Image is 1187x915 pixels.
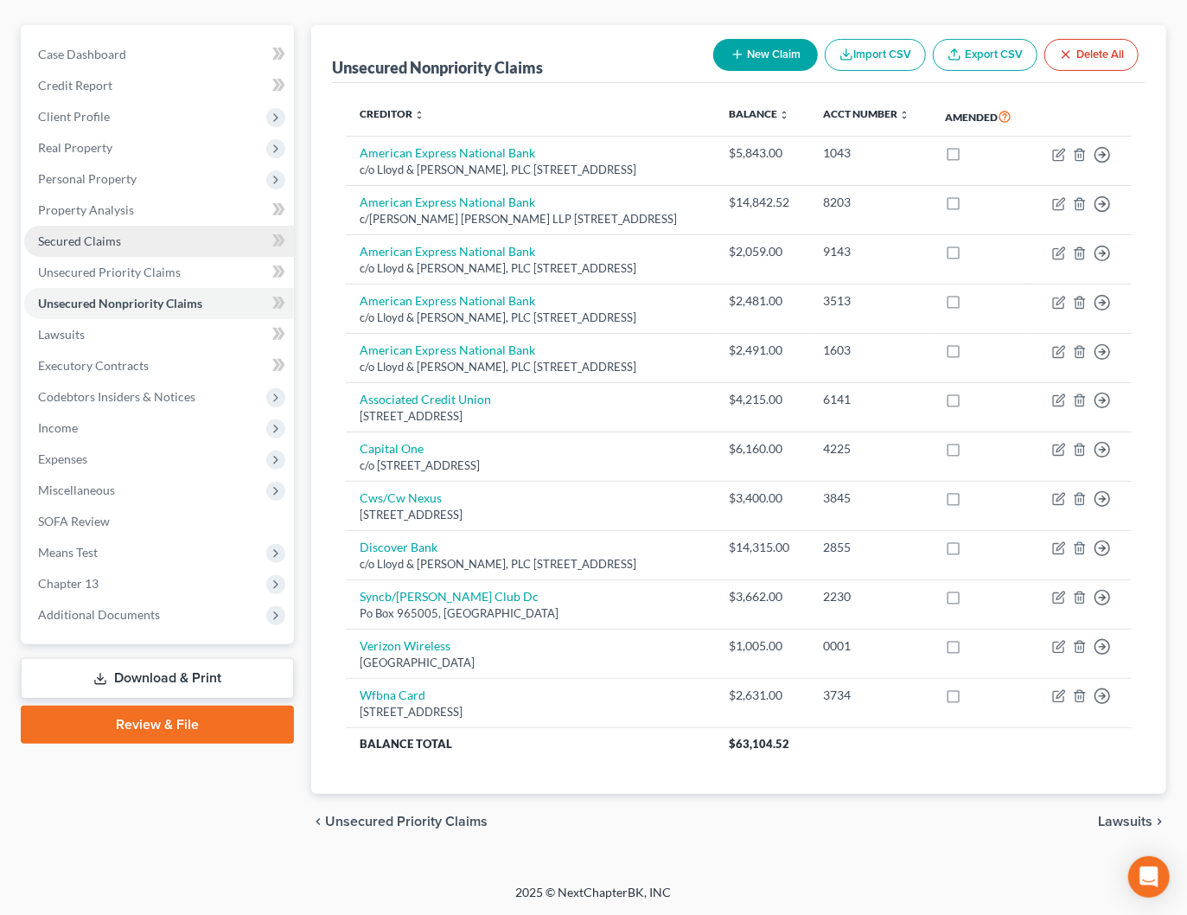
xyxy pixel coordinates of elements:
span: Secured Claims [38,234,121,248]
span: Lawsuits [1098,815,1152,829]
div: c/o Lloyd & [PERSON_NAME], PLC [STREET_ADDRESS] [360,260,701,277]
span: Codebtors Insiders & Notices [38,389,195,404]
span: Executory Contracts [38,358,149,373]
div: $6,160.00 [729,440,795,457]
div: 9143 [823,243,917,260]
div: Open Intercom Messenger [1128,856,1170,898]
div: [STREET_ADDRESS] [360,704,701,720]
a: Associated Credit Union [360,392,491,406]
span: Chapter 13 [38,576,99,591]
a: Capital One [360,441,424,456]
span: Personal Property [38,171,137,186]
div: $2,059.00 [729,243,795,260]
span: Client Profile [38,109,110,124]
i: chevron_left [311,815,325,829]
a: Case Dashboard [24,39,294,70]
div: [STREET_ADDRESS] [360,408,701,425]
button: New Claim [713,39,818,71]
div: 0001 [823,637,917,655]
div: c/o [STREET_ADDRESS] [360,457,701,474]
button: Delete All [1044,39,1139,71]
div: [GEOGRAPHIC_DATA] [360,655,701,671]
a: Creditor unfold_more [360,107,424,120]
a: Lawsuits [24,319,294,350]
a: Review & File [21,706,294,744]
div: $2,631.00 [729,687,795,704]
a: Export CSV [933,39,1037,71]
div: 1603 [823,342,917,359]
span: SOFA Review [38,514,110,528]
div: c/o Lloyd & [PERSON_NAME], PLC [STREET_ADDRESS] [360,359,701,375]
div: c/[PERSON_NAME] [PERSON_NAME] LLP [STREET_ADDRESS] [360,211,701,227]
a: Unsecured Nonpriority Claims [24,288,294,319]
div: $2,481.00 [729,292,795,310]
a: American Express National Bank [360,244,535,259]
span: Real Property [38,140,112,155]
a: American Express National Bank [360,342,535,357]
a: Credit Report [24,70,294,101]
span: Unsecured Priority Claims [38,265,181,279]
a: Acct Number unfold_more [823,107,909,120]
th: Balance Total [346,728,715,759]
div: $4,215.00 [729,391,795,408]
a: Download & Print [21,658,294,699]
div: 1043 [823,144,917,162]
a: Secured Claims [24,226,294,257]
div: $3,662.00 [729,588,795,605]
i: unfold_more [779,110,789,120]
div: Unsecured Nonpriority Claims [332,57,543,78]
span: Property Analysis [38,202,134,217]
a: SOFA Review [24,506,294,537]
i: chevron_right [1152,815,1166,829]
span: Additional Documents [38,607,160,622]
span: Unsecured Priority Claims [325,815,488,829]
div: c/o Lloyd & [PERSON_NAME], PLC [STREET_ADDRESS] [360,310,701,326]
div: 3513 [823,292,917,310]
div: 2025 © NextChapterBK, INC [101,884,1087,915]
i: unfold_more [414,110,424,120]
a: Syncb/[PERSON_NAME] Club Dc [360,589,539,604]
a: Balance unfold_more [729,107,789,120]
div: $2,491.00 [729,342,795,359]
button: Import CSV [825,39,926,71]
div: $5,843.00 [729,144,795,162]
a: American Express National Bank [360,195,535,209]
span: Unsecured Nonpriority Claims [38,296,202,310]
div: Po Box 965005, [GEOGRAPHIC_DATA] [360,605,701,622]
a: American Express National Bank [360,293,535,308]
div: c/o Lloyd & [PERSON_NAME], PLC [STREET_ADDRESS] [360,162,701,178]
div: $3,400.00 [729,489,795,507]
a: Discover Bank [360,540,437,554]
th: Amended [931,97,1032,137]
a: Cws/Cw Nexus [360,490,442,505]
div: [STREET_ADDRESS] [360,507,701,523]
span: Credit Report [38,78,112,93]
div: $14,842.52 [729,194,795,211]
div: 8203 [823,194,917,211]
button: chevron_left Unsecured Priority Claims [311,815,488,829]
a: Verizon Wireless [360,638,450,653]
div: 4225 [823,440,917,457]
button: Lawsuits chevron_right [1098,815,1166,829]
div: 2855 [823,539,917,556]
a: Wfbna Card [360,688,425,702]
div: 2230 [823,588,917,605]
div: $1,005.00 [729,637,795,655]
div: $14,315.00 [729,539,795,556]
a: Executory Contracts [24,350,294,381]
a: American Express National Bank [360,145,535,160]
div: 3734 [823,687,917,704]
a: Unsecured Priority Claims [24,257,294,288]
div: 3845 [823,489,917,507]
span: $63,104.52 [729,737,789,751]
span: Miscellaneous [38,483,115,497]
span: Lawsuits [38,327,85,342]
i: unfold_more [899,110,909,120]
div: 6141 [823,391,917,408]
span: Income [38,420,78,435]
div: c/o Lloyd & [PERSON_NAME], PLC [STREET_ADDRESS] [360,556,701,573]
span: Means Test [38,545,98,560]
span: Expenses [38,451,87,466]
span: Case Dashboard [38,47,126,61]
a: Property Analysis [24,195,294,226]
